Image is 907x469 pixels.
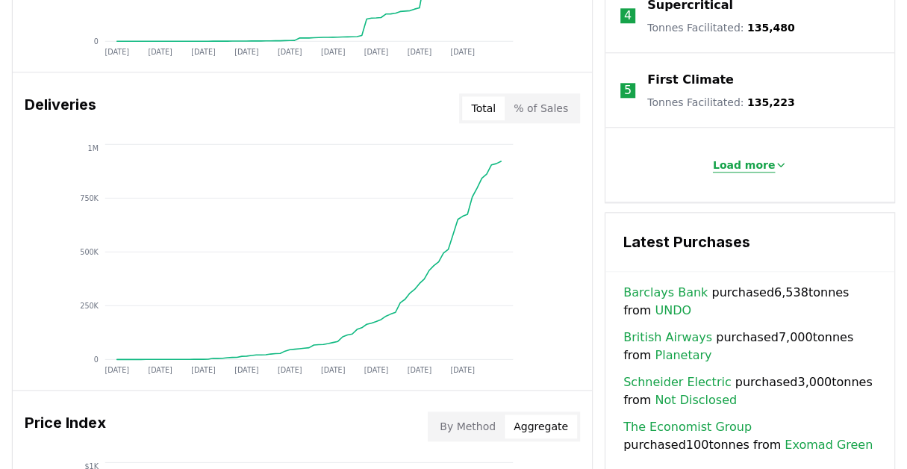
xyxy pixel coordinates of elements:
span: purchased 3,000 tonnes from [623,373,876,409]
p: 5 [624,81,632,99]
tspan: 750K [80,193,99,202]
tspan: [DATE] [234,48,258,56]
tspan: [DATE] [278,48,302,56]
tspan: [DATE] [321,366,345,374]
tspan: [DATE] [408,366,431,374]
a: Exomad Green [785,436,873,454]
tspan: 0 [94,37,99,45]
a: UNDO [655,302,691,320]
tspan: [DATE] [321,48,345,56]
button: Aggregate [505,414,577,438]
span: purchased 7,000 tonnes from [623,329,876,364]
button: Load more [701,150,800,180]
tspan: [DATE] [148,366,172,374]
tspan: [DATE] [234,366,258,374]
button: By Method [431,414,505,438]
p: 4 [624,7,632,25]
tspan: [DATE] [364,366,388,374]
a: Barclays Bank [623,284,708,302]
a: First Climate [647,71,734,89]
span: 135,223 [747,96,795,108]
tspan: 250K [80,301,99,309]
tspan: [DATE] [278,366,302,374]
p: Tonnes Facilitated : [647,95,795,110]
span: purchased 100 tonnes from [623,418,876,454]
tspan: [DATE] [148,48,172,56]
span: purchased 6,538 tonnes from [623,284,876,320]
tspan: 0 [94,355,99,363]
h3: Latest Purchases [623,231,876,253]
tspan: [DATE] [105,366,128,374]
h3: Price Index [25,411,106,441]
p: Load more [713,158,776,173]
tspan: [DATE] [364,48,388,56]
tspan: [DATE] [191,48,215,56]
p: Tonnes Facilitated : [647,20,795,35]
tspan: [DATE] [450,48,474,56]
button: % of Sales [505,96,577,120]
tspan: 500K [80,247,99,255]
span: 135,480 [747,22,795,34]
a: British Airways [623,329,712,347]
a: Schneider Electric [623,373,731,391]
tspan: 1M [88,143,99,152]
h3: Deliveries [25,93,96,123]
button: Total [462,96,505,120]
a: The Economist Group [623,418,752,436]
tspan: [DATE] [450,366,474,374]
a: Not Disclosed [655,391,737,409]
tspan: [DATE] [408,48,431,56]
a: Planetary [655,347,711,364]
tspan: [DATE] [191,366,215,374]
tspan: [DATE] [105,48,128,56]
